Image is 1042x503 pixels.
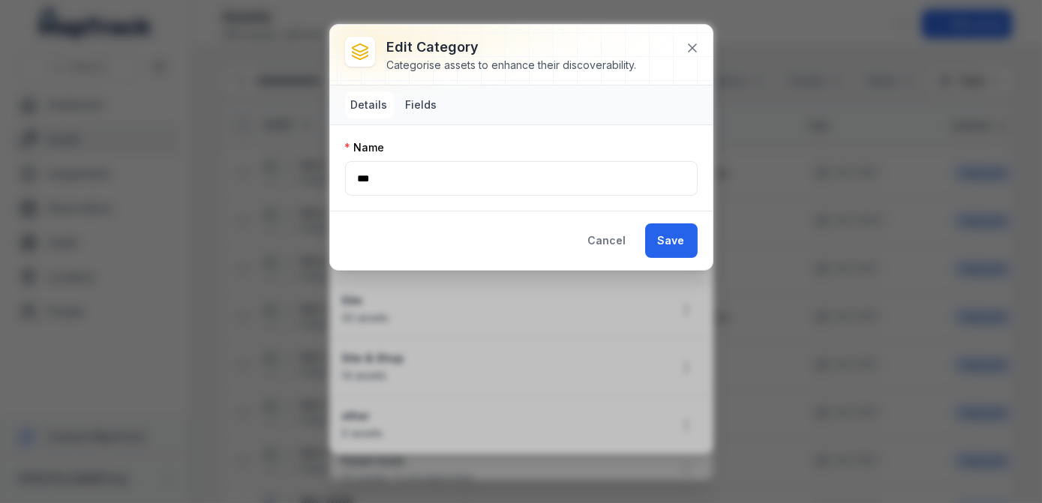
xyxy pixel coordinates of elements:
button: Fields [400,91,443,118]
button: Details [345,91,394,118]
label: Name [345,140,385,155]
button: Cancel [575,223,639,258]
h3: Edit category [387,37,637,58]
div: Categorise assets to enhance their discoverability. [387,58,637,73]
button: Save [645,223,698,258]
